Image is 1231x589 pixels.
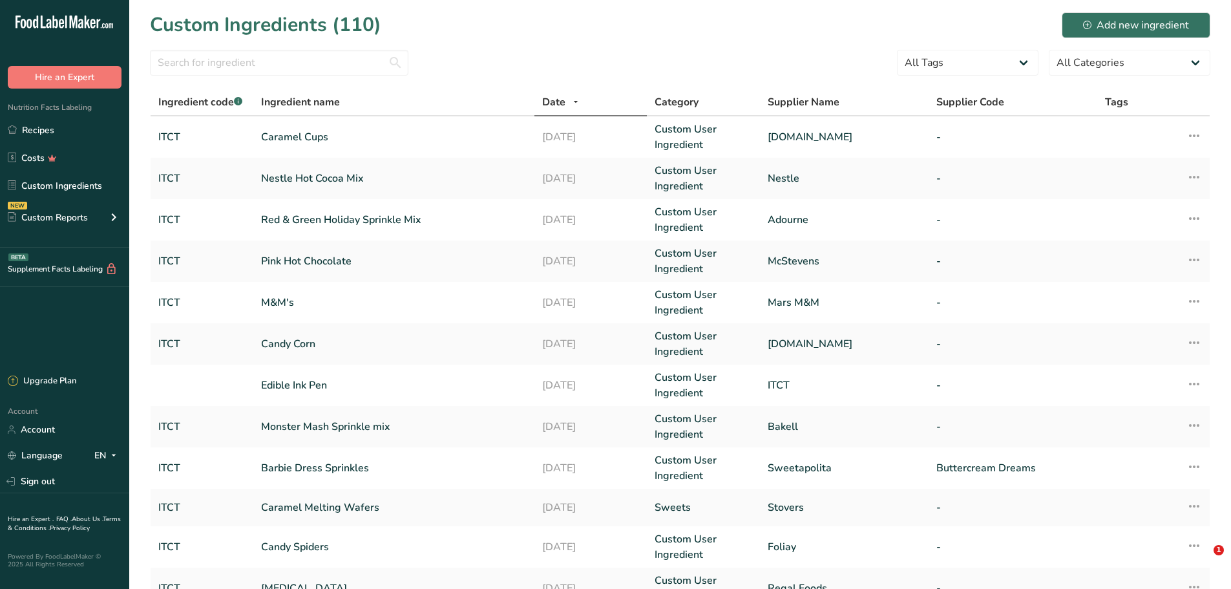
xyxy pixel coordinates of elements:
a: ITCT [158,253,246,269]
div: EN [94,448,121,464]
a: ITCT [158,500,246,515]
a: [DATE] [542,500,639,515]
a: Monster Mash Sprinkle mix [261,419,527,434]
a: Red & Green Holiday Sprinkle Mix [261,212,527,228]
a: Hire an Expert . [8,515,54,524]
a: [DOMAIN_NAME] [768,336,921,352]
a: FAQ . [56,515,72,524]
a: ITCT [158,336,246,352]
span: Category [655,94,699,110]
a: Language [8,444,63,467]
button: Hire an Expert [8,66,121,89]
a: Bakell [768,419,921,434]
a: Sweetapolita [768,460,921,476]
a: About Us . [72,515,103,524]
button: Add new ingredient [1062,12,1210,38]
span: Date [542,94,565,110]
div: Upgrade Plan [8,375,76,388]
a: Custom User Ingredient [655,287,752,318]
div: Powered By FoodLabelMaker © 2025 All Rights Reserved [8,553,121,568]
a: ITCT [158,171,246,186]
a: McStevens [768,253,921,269]
a: Custom User Ingredient [655,411,752,442]
a: M&M's [261,295,527,310]
a: - [936,336,1089,352]
a: ITCT [158,460,246,476]
a: ITCT [158,129,246,145]
span: Supplier Code [936,94,1004,110]
a: - [936,419,1089,434]
a: - [936,500,1089,515]
a: Custom User Ingredient [655,122,752,153]
h1: Custom Ingredients (110) [150,10,381,39]
a: Barbie Dress Sprinkles [261,460,527,476]
a: ITCT [158,419,246,434]
a: Sweets [655,500,752,515]
a: Buttercream Dreams [936,460,1089,476]
a: Custom User Ingredient [655,163,752,194]
a: - [936,295,1089,310]
a: Custom User Ingredient [655,328,752,359]
a: [DATE] [542,212,639,228]
span: Tags [1105,94,1128,110]
a: Custom User Ingredient [655,370,752,401]
a: [DATE] [542,419,639,434]
input: Search for ingredient [150,50,408,76]
a: [DATE] [542,253,639,269]
a: [DATE] [542,336,639,352]
span: Ingredient name [261,94,340,110]
a: [DOMAIN_NAME] [768,129,921,145]
a: Custom User Ingredient [655,204,752,235]
a: - [936,171,1089,186]
div: Custom Reports [8,211,88,224]
a: Custom User Ingredient [655,531,752,562]
a: [DATE] [542,378,639,393]
a: [DATE] [542,539,639,555]
div: Add new ingredient [1083,17,1189,33]
span: Supplier Name [768,94,839,110]
a: - [936,212,1089,228]
span: 1 [1214,545,1224,555]
a: ITCT [158,295,246,310]
a: Candy Spiders [261,539,527,555]
a: - [936,253,1089,269]
a: Terms & Conditions . [8,515,121,533]
span: Ingredient code [158,95,242,109]
div: NEW [8,202,27,209]
a: [DATE] [542,460,639,476]
a: Foliay [768,539,921,555]
a: - [936,378,1089,393]
a: - [936,539,1089,555]
div: BETA [8,253,28,261]
a: Nestle [768,171,921,186]
a: [DATE] [542,295,639,310]
a: Edible Ink Pen [261,378,527,393]
a: Privacy Policy [50,524,90,533]
a: Candy Corn [261,336,527,352]
a: ITCT [158,212,246,228]
a: Custom User Ingredient [655,246,752,277]
a: Caramel Cups [261,129,527,145]
a: Caramel Melting Wafers [261,500,527,515]
a: Stovers [768,500,921,515]
a: ITCT [768,378,921,393]
a: Mars M&M [768,295,921,310]
a: - [936,129,1089,145]
a: ITCT [158,539,246,555]
a: Pink Hot Chocolate [261,253,527,269]
a: Nestle Hot Cocoa Mix [261,171,527,186]
a: [DATE] [542,171,639,186]
a: [DATE] [542,129,639,145]
a: Custom User Ingredient [655,453,752,484]
a: Adourne [768,212,921,228]
iframe: Intercom live chat [1187,545,1218,576]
